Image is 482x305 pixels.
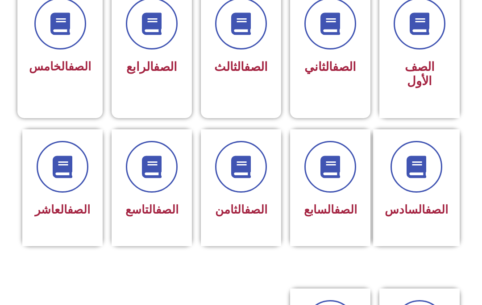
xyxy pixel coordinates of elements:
[215,203,267,216] span: الثامن
[405,60,435,88] span: الصف الأول
[244,60,268,74] a: الصف
[332,60,356,74] a: الصف
[29,60,91,73] span: الخامس
[425,203,448,216] a: الصف
[126,60,177,74] span: الرابع
[214,60,268,74] span: الثالث
[67,203,90,216] a: الصف
[334,203,357,216] a: الصف
[385,203,448,216] span: السادس
[154,60,177,74] a: الصف
[245,203,267,216] a: الصف
[125,203,179,216] span: التاسع
[156,203,179,216] a: الصف
[304,203,357,216] span: السابع
[35,203,90,216] span: العاشر
[68,60,91,73] a: الصف
[304,60,356,74] span: الثاني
